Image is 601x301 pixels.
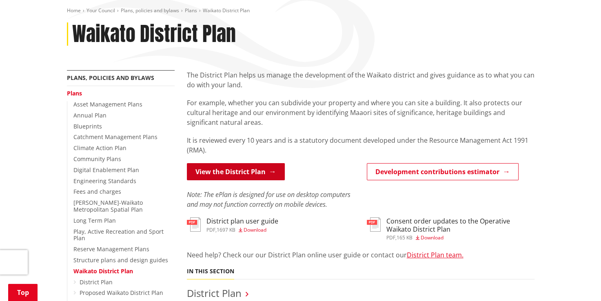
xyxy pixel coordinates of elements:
nav: breadcrumb [67,7,534,14]
span: Download [421,234,444,241]
a: Home [67,7,81,14]
a: Your Council [86,7,115,14]
a: Asset Management Plans [73,100,142,108]
a: District Plan team. [407,250,464,259]
a: Top [8,284,38,301]
a: Catchment Management Plans [73,133,157,141]
h3: Consent order updates to the Operative Waikato District Plan [386,217,534,233]
div: , [386,235,534,240]
span: Download [244,226,266,233]
img: document-pdf.svg [367,217,381,232]
span: 1697 KB [217,226,235,233]
span: pdf [386,234,395,241]
a: Proposed Waikato District Plan [80,289,163,297]
a: Play, Active Recreation and Sport Plan [73,228,164,242]
a: District plan user guide pdf,1697 KB Download [187,217,278,232]
p: Need help? Check our our District Plan online user guide or contact our [187,250,534,260]
h1: Waikato District Plan [72,22,236,46]
a: Climate Action Plan [73,144,126,152]
a: Development contributions estimator [367,163,519,180]
p: The District Plan helps us manage the development of the Waikato district and gives guidance as t... [187,70,534,90]
span: Waikato District Plan [203,7,250,14]
p: For example, whether you can subdivide your property and where you can site a building. It also p... [187,98,534,127]
a: Plans, policies and bylaws [67,74,154,82]
span: pdf [206,226,215,233]
div: , [206,228,278,232]
em: Note: The ePlan is designed for use on desktop computers and may not function correctly on mobile... [187,190,350,209]
h5: In this section [187,268,234,275]
img: document-pdf.svg [187,217,201,232]
a: Community Plans [73,155,121,163]
a: Engineering Standards [73,177,136,185]
a: Long Term Plan [73,217,116,224]
a: Blueprints [73,122,102,130]
a: District Plan [80,278,113,286]
a: [PERSON_NAME]-Waikato Metropolitan Spatial Plan [73,199,143,213]
a: Waikato District Plan [73,267,133,275]
a: View the District Plan [187,163,285,180]
p: It is reviewed every 10 years and is a statutory document developed under the Resource Management... [187,135,534,155]
a: Plans [185,7,197,14]
a: District Plan [187,286,242,300]
h3: District plan user guide [206,217,278,225]
a: Plans, policies and bylaws [121,7,179,14]
a: Reserve Management Plans [73,245,149,253]
span: 165 KB [397,234,412,241]
a: Structure plans and design guides [73,256,168,264]
a: Annual Plan [73,111,106,119]
a: Fees and charges [73,188,121,195]
a: Consent order updates to the Operative Waikato District Plan pdf,165 KB Download [367,217,534,240]
a: Digital Enablement Plan [73,166,139,174]
a: Plans [67,89,82,97]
